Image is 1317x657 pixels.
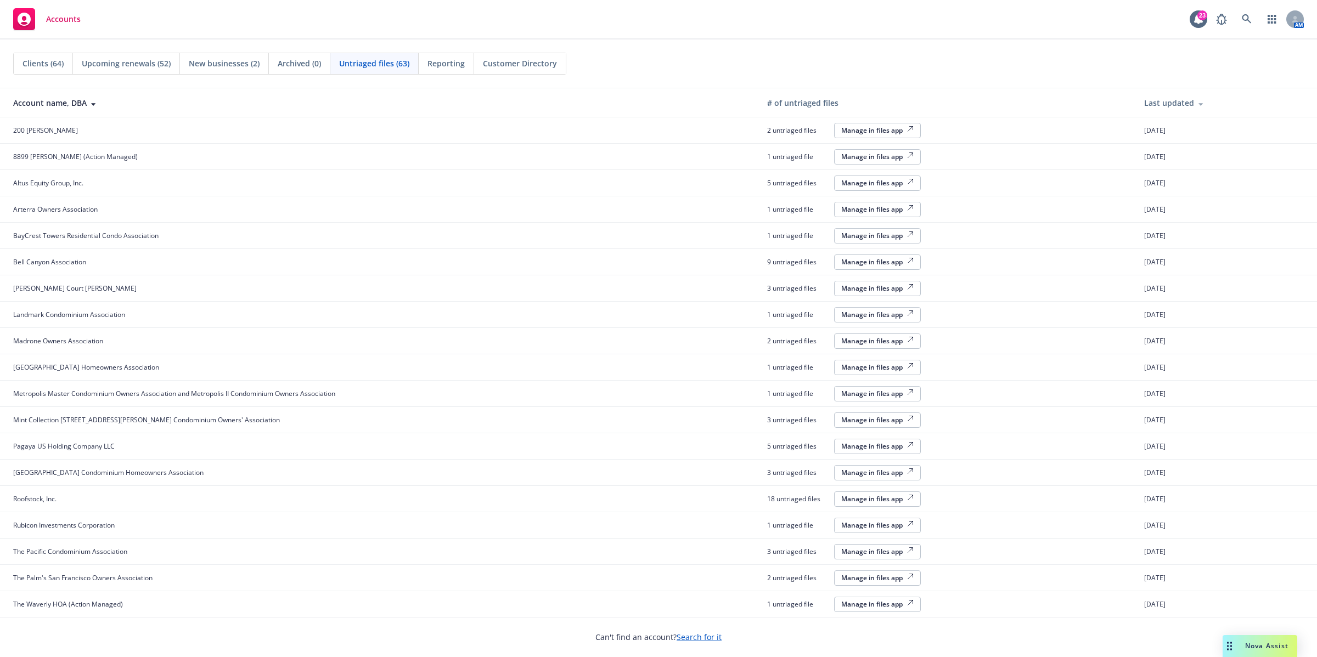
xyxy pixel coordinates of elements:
[767,205,828,214] span: 1 untriaged file
[834,544,921,559] button: Manage in files app
[677,632,722,642] a: Search for it
[13,284,137,293] span: [PERSON_NAME] Court [PERSON_NAME]
[841,178,914,188] div: Manage in files app
[841,284,914,293] div: Manage in files app
[13,257,86,267] span: Bell Canyon Association
[767,257,828,267] span: 9 untriaged files
[1144,231,1166,240] span: [DATE]
[834,412,921,428] button: Manage in files app
[1144,126,1166,135] span: [DATE]
[13,599,123,609] span: The Waverly HOA (Action Managed)
[834,439,921,454] button: Manage in files app
[1211,8,1232,30] a: Report a Bug
[13,547,127,556] span: The Pacific Condominium Association
[13,494,57,503] span: Roofstock, Inc.
[834,123,921,138] button: Manage in files app
[1144,178,1166,188] span: [DATE]
[767,547,828,556] span: 3 untriaged files
[13,336,103,346] span: Madrone Owners Association
[82,58,171,69] span: Upcoming renewals (52)
[22,58,64,69] span: Clients (64)
[13,468,204,477] span: [GEOGRAPHIC_DATA] Condominium Homeowners Association
[1261,8,1283,30] a: Switch app
[767,599,828,609] span: 1 untriaged file
[1144,152,1166,161] span: [DATE]
[841,257,914,267] div: Manage in files app
[767,231,828,240] span: 1 untriaged file
[834,228,921,243] button: Manage in files app
[841,126,914,135] div: Manage in files app
[1144,599,1166,609] span: [DATE]
[1144,336,1166,346] span: [DATE]
[278,58,321,69] span: Archived (0)
[189,58,260,69] span: New businesses (2)
[767,97,1127,109] div: # of untriaged files
[13,178,83,188] span: Altus Equity Group, Inc.
[767,520,828,530] span: 1 untriaged file
[339,58,409,69] span: Untriaged files (63)
[834,333,921,349] button: Manage in files app
[841,441,914,451] div: Manage in files app
[841,573,914,582] div: Manage in files app
[767,415,828,424] span: 3 untriaged files
[767,573,828,582] span: 2 untriaged files
[9,4,85,35] a: Accounts
[1144,415,1166,424] span: [DATE]
[13,415,280,424] span: Mint Collection [STREET_ADDRESS][PERSON_NAME] Condominium Owners' Association
[834,175,921,191] button: Manage in files app
[483,58,557,69] span: Customer Directory
[767,310,828,319] span: 1 untriaged file
[834,149,921,165] button: Manage in files app
[1144,389,1166,398] span: [DATE]
[1223,635,1236,657] div: Drag to move
[13,310,125,319] span: Landmark Condominium Association
[767,284,828,293] span: 3 untriaged files
[841,415,914,424] div: Manage in files app
[834,518,921,533] button: Manage in files app
[1144,441,1166,451] span: [DATE]
[1144,363,1166,372] span: [DATE]
[1144,205,1166,214] span: [DATE]
[841,520,914,530] div: Manage in files app
[1245,641,1288,650] span: Nova Assist
[1144,257,1166,267] span: [DATE]
[767,336,828,346] span: 2 untriaged files
[841,494,914,503] div: Manage in files app
[1197,10,1207,20] div: 23
[13,441,115,451] span: Pagaya US Holding Company LLC
[841,205,914,214] div: Manage in files app
[13,152,138,161] span: 8899 [PERSON_NAME] (Action Managed)
[427,58,465,69] span: Reporting
[841,389,914,398] div: Manage in files app
[1144,284,1166,293] span: [DATE]
[13,363,159,372] span: [GEOGRAPHIC_DATA] Homeowners Association
[1144,97,1308,109] div: Last updated
[1144,573,1166,582] span: [DATE]
[595,631,722,643] span: Can't find an account?
[767,363,828,372] span: 1 untriaged file
[841,547,914,556] div: Manage in files app
[767,441,828,451] span: 5 untriaged files
[1144,494,1166,503] span: [DATE]
[767,494,828,503] span: 18 untriaged files
[1144,310,1166,319] span: [DATE]
[834,570,921,586] button: Manage in files app
[13,97,750,109] div: Account name, DBA
[13,573,153,582] span: The Palm's San Francisco Owners Association
[767,178,828,188] span: 5 untriaged files
[1144,520,1166,530] span: [DATE]
[767,389,828,398] span: 1 untriaged file
[1144,547,1166,556] span: [DATE]
[834,360,921,375] button: Manage in files app
[834,491,921,507] button: Manage in files app
[767,152,828,161] span: 1 untriaged file
[834,307,921,322] button: Manage in files app
[841,231,914,240] div: Manage in files app
[767,126,828,135] span: 2 untriaged files
[841,599,914,609] div: Manage in files app
[834,202,921,217] button: Manage in files app
[46,15,81,24] span: Accounts
[834,465,921,480] button: Manage in files app
[13,520,115,530] span: Rubicon Investments Corporation
[841,310,914,319] div: Manage in files app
